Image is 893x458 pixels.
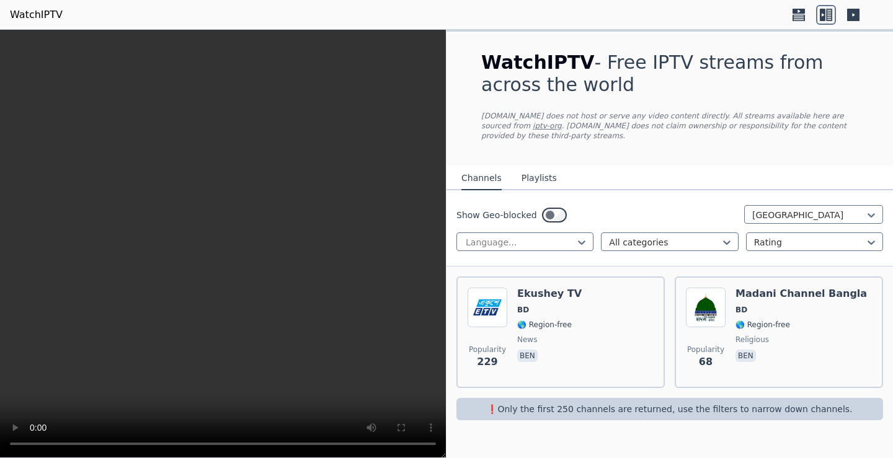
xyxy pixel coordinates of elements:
span: BD [517,305,529,315]
h1: - Free IPTV streams from across the world [481,51,858,96]
span: 68 [699,355,713,369]
span: religious [735,335,769,345]
p: ❗️Only the first 250 channels are returned, use the filters to narrow down channels. [461,403,878,415]
p: ben [735,350,756,362]
p: ben [517,350,538,362]
span: Popularity [687,345,724,355]
span: news [517,335,537,345]
label: Show Geo-blocked [456,209,537,221]
a: iptv-org [533,121,562,130]
span: BD [735,305,747,315]
h6: Ekushey TV [517,288,582,300]
span: Popularity [469,345,506,355]
button: Playlists [522,167,557,190]
p: [DOMAIN_NAME] does not host or serve any video content directly. All streams available here are s... [481,111,858,141]
span: WatchIPTV [481,51,595,73]
img: Madani Channel Bangla [686,288,726,327]
span: 🌎 Region-free [735,320,790,330]
button: Channels [461,167,502,190]
h6: Madani Channel Bangla [735,288,867,300]
img: Ekushey TV [468,288,507,327]
span: 🌎 Region-free [517,320,572,330]
span: 229 [477,355,497,369]
a: WatchIPTV [10,7,63,22]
